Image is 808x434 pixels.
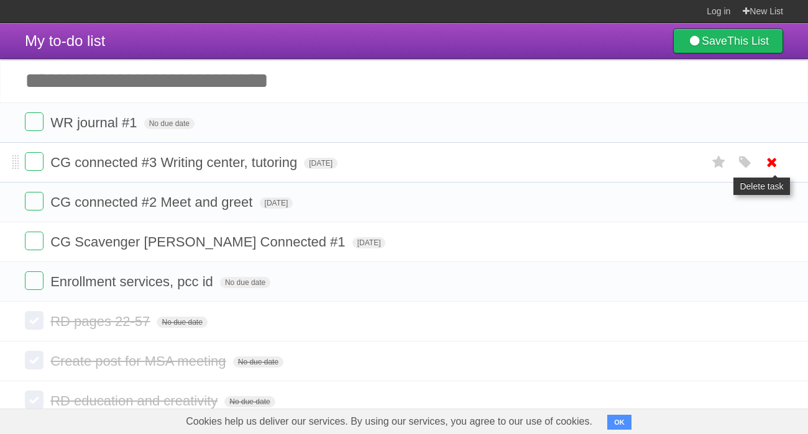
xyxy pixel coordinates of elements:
[607,415,631,430] button: OK
[25,112,44,131] label: Done
[25,271,44,290] label: Done
[25,351,44,369] label: Done
[25,232,44,250] label: Done
[50,393,221,409] span: RD education and creativity
[173,409,605,434] span: Cookies help us deliver our services. By using our services, you agree to our use of cookies.
[233,356,283,368] span: No due date
[50,353,229,369] span: Create post for MSA meeting
[707,152,731,173] label: Star task
[25,32,105,49] span: My to-do list
[727,35,769,47] b: This List
[50,115,140,130] span: WR journal #1
[25,152,44,171] label: Done
[50,274,216,289] span: Enrollment services, pcc id
[144,118,195,129] span: No due date
[25,391,44,409] label: Done
[352,237,386,248] span: [DATE]
[50,155,300,170] span: CG connected #3 Writing center, tutoring
[50,194,255,210] span: CG connected #2 Meet and greet
[50,234,348,250] span: CG Scavenger [PERSON_NAME] Connected #1
[157,317,207,328] span: No due date
[25,311,44,330] label: Done
[260,197,293,209] span: [DATE]
[673,29,783,53] a: SaveThis List
[224,396,275,407] span: No due date
[304,158,337,169] span: [DATE]
[50,314,153,329] span: RD pages 22-57
[25,192,44,210] label: Done
[220,277,270,288] span: No due date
